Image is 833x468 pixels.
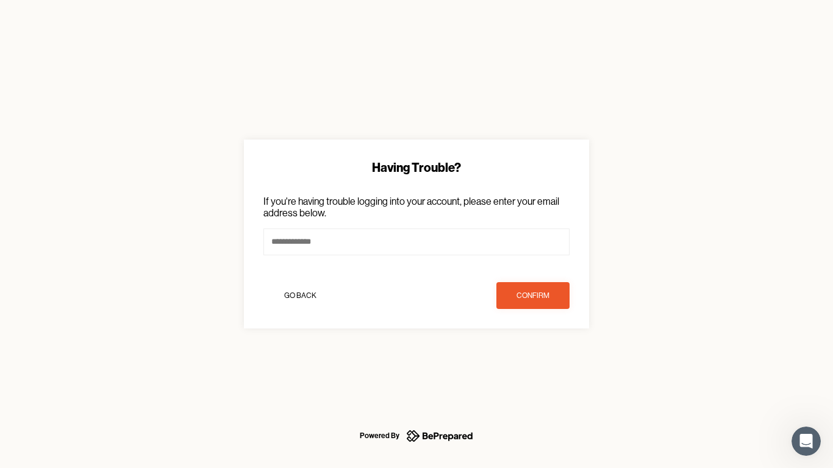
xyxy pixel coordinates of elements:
div: Go Back [284,289,316,302]
button: Go Back [263,282,337,309]
p: If you're having trouble logging into your account, please enter your email address below. [263,196,570,219]
div: Powered By [360,428,399,443]
iframe: Intercom live chat [792,427,821,456]
div: Having Trouble? [263,159,570,176]
div: confirm [517,289,549,302]
button: confirm [496,282,570,309]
